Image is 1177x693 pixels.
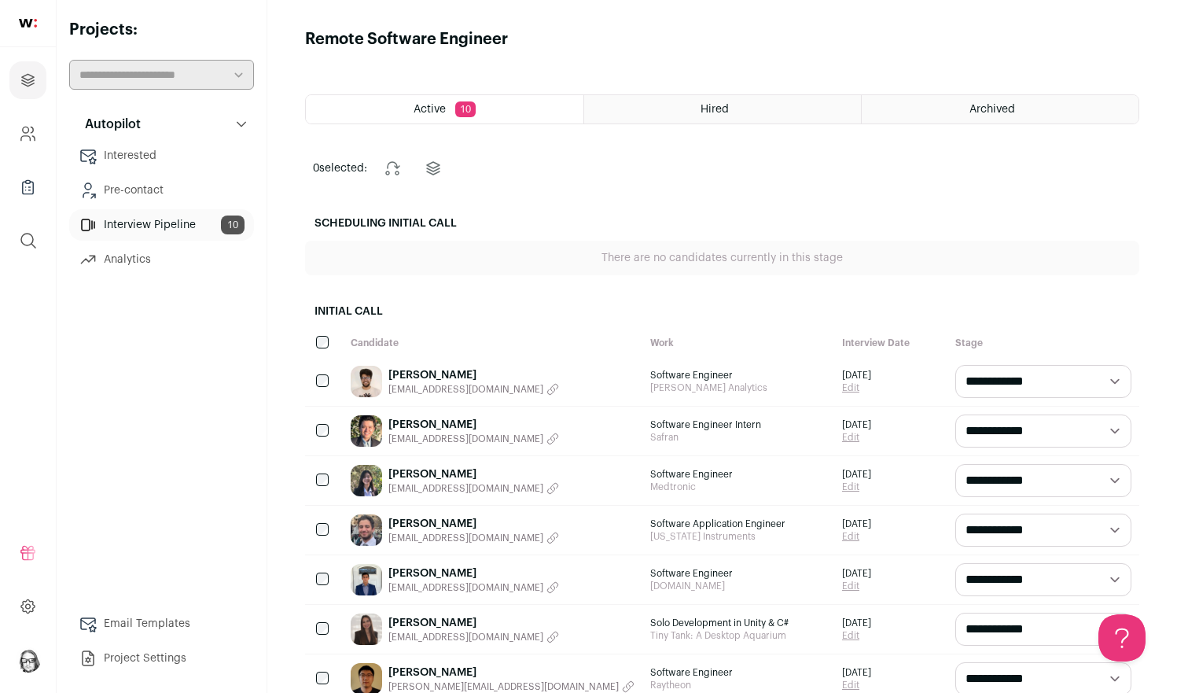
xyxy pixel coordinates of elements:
[650,481,826,493] span: Medtronic
[969,104,1015,115] span: Archived
[842,679,871,691] a: Edit
[650,418,826,431] span: Software Engineer Intern
[388,532,543,544] span: [EMAIL_ADDRESS][DOMAIN_NAME]
[388,631,543,643] span: [EMAIL_ADDRESS][DOMAIN_NAME]
[69,175,254,206] a: Pre-contact
[313,160,367,176] span: selected:
[650,369,826,382] span: Software Engineer
[69,244,254,275] a: Analytics
[388,581,543,594] span: [EMAIL_ADDRESS][DOMAIN_NAME]
[455,101,476,117] span: 10
[305,28,508,50] h1: Remote Software Engineer
[842,481,871,493] a: Edit
[351,366,382,397] img: cedb10631c463e2c8d1d75c834e78f531cf1d0abdb216a5d606177d626682016.jpg
[388,516,559,532] a: [PERSON_NAME]
[842,431,871,444] a: Edit
[343,329,642,357] div: Candidate
[351,514,382,546] img: b88cead3e074e5b96092d90fa7ddb64d22029839731f103e4320174cf35ffb4e.jpg
[650,431,826,444] span: Safran
[842,567,871,580] span: [DATE]
[842,666,871,679] span: [DATE]
[313,163,319,174] span: 0
[388,482,559,495] button: [EMAIL_ADDRESS][DOMAIN_NAME]
[388,581,559,594] button: [EMAIL_ADDRESS][DOMAIN_NAME]
[351,564,382,595] img: f0a91edaaf6b824e3be3f21fbc8171f8b6e1322acc75f58bac69b16cc5264c3c.jpg
[388,383,559,396] button: [EMAIL_ADDRESS][DOMAIN_NAME]
[1098,614,1146,662] iframe: Help Scout Beacon - Open
[650,666,826,679] span: Software Engineer
[388,566,559,581] a: [PERSON_NAME]
[842,518,871,530] span: [DATE]
[842,617,871,629] span: [DATE]
[69,608,254,640] a: Email Templates
[388,433,543,445] span: [EMAIL_ADDRESS][DOMAIN_NAME]
[842,468,871,481] span: [DATE]
[650,617,826,629] span: Solo Development in Unity & C#
[305,241,1139,275] div: There are no candidates currently in this stage
[69,643,254,674] a: Project Settings
[221,216,245,234] span: 10
[388,615,559,631] a: [PERSON_NAME]
[373,149,411,187] button: Change stage
[842,382,871,394] a: Edit
[650,468,826,481] span: Software Engineer
[16,647,41,673] button: Open dropdown
[414,104,446,115] span: Active
[834,329,947,357] div: Interview Date
[388,631,559,643] button: [EMAIL_ADDRESS][DOMAIN_NAME]
[9,61,46,99] a: Projects
[351,415,382,447] img: fdd250f1e85c7446865d66a979d482644db1a12b95e45cdac0eef98548cdca98
[69,209,254,241] a: Interview Pipeline10
[388,367,559,383] a: [PERSON_NAME]
[650,518,826,530] span: Software Application Engineer
[351,614,382,645] img: 0189e68331519ebfbace3530f7e08d0ea5940be36b98f2e43a7c21e54774dea6.jpg
[9,115,46,153] a: Company and ATS Settings
[842,629,871,642] a: Edit
[650,530,826,543] span: [US_STATE] Instruments
[388,482,543,495] span: [EMAIL_ADDRESS][DOMAIN_NAME]
[842,530,871,543] a: Edit
[584,95,861,123] a: Hired
[388,417,559,433] a: [PERSON_NAME]
[947,329,1139,357] div: Stage
[650,567,826,580] span: Software Engineer
[388,466,559,482] a: [PERSON_NAME]
[388,532,559,544] button: [EMAIL_ADDRESS][DOMAIN_NAME]
[650,629,826,642] span: Tiny Tank: A Desktop Aquarium
[842,580,871,592] a: Edit
[701,104,729,115] span: Hired
[388,665,634,680] a: [PERSON_NAME]
[9,168,46,206] a: Company Lists
[69,19,254,41] h2: Projects:
[650,382,826,394] span: [PERSON_NAME] Analytics
[642,329,834,357] div: Work
[388,680,634,693] button: [PERSON_NAME][EMAIL_ADDRESS][DOMAIN_NAME]
[842,418,871,431] span: [DATE]
[650,580,826,592] span: [DOMAIN_NAME]
[19,19,37,28] img: wellfound-shorthand-0d5821cbd27db2630d0214b213865d53afaa358527fdda9d0ea32b1df1b89c2c.svg
[842,369,871,382] span: [DATE]
[16,647,41,673] img: 2818868-medium_jpg
[388,680,619,693] span: [PERSON_NAME][EMAIL_ADDRESS][DOMAIN_NAME]
[305,206,1139,241] h2: Scheduling Initial Call
[862,95,1138,123] a: Archived
[75,115,141,134] p: Autopilot
[388,433,559,445] button: [EMAIL_ADDRESS][DOMAIN_NAME]
[388,383,543,396] span: [EMAIL_ADDRESS][DOMAIN_NAME]
[650,679,826,691] span: Raytheon
[69,109,254,140] button: Autopilot
[351,465,382,496] img: 86a631fa419c78cc344c0a2c9e4a0ca8b46d809305e3814a58f502afe0fba013.jpg
[305,294,1139,329] h2: Initial Call
[69,140,254,171] a: Interested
